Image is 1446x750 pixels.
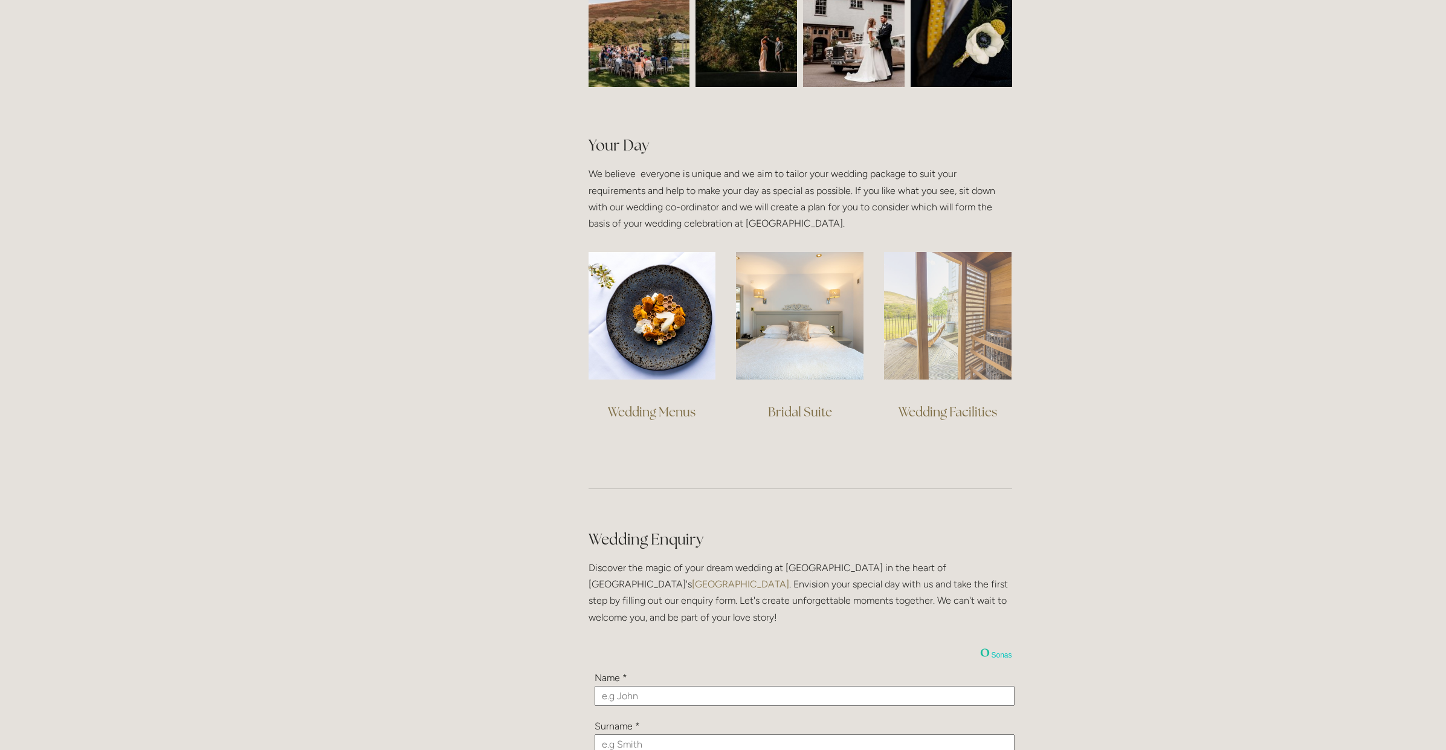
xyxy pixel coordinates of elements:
input: e.g John [595,686,1015,706]
label: Name * [595,672,627,684]
span: Sonas [991,651,1012,659]
a: Wedding Menus [608,404,696,420]
img: Deck of one of the rooms at Losehill Hotel and Spa. [884,252,1012,380]
h2: Your Day [589,114,1012,156]
a: Wedding Facilities [899,404,997,420]
img: Sonas Logo [980,648,990,658]
a: [GEOGRAPHIC_DATA] [692,578,789,590]
a: Bridal Suite [768,404,832,420]
label: Surname * [595,720,640,732]
p: We believe everyone is unique and we aim to tailor your wedding package to suit your requirements... [589,166,1012,231]
img: High Gastronomy Dessert Dish - Losehill House Hotel & Spa [589,252,716,380]
img: Image of one of the hotel rooms at Losehill House Hotel & Spa [736,252,863,380]
p: Discover the magic of your dream wedding at [GEOGRAPHIC_DATA] in the heart of [GEOGRAPHIC_DATA]'s... [589,560,1012,626]
h2: Wedding Enquiry [589,529,1012,550]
